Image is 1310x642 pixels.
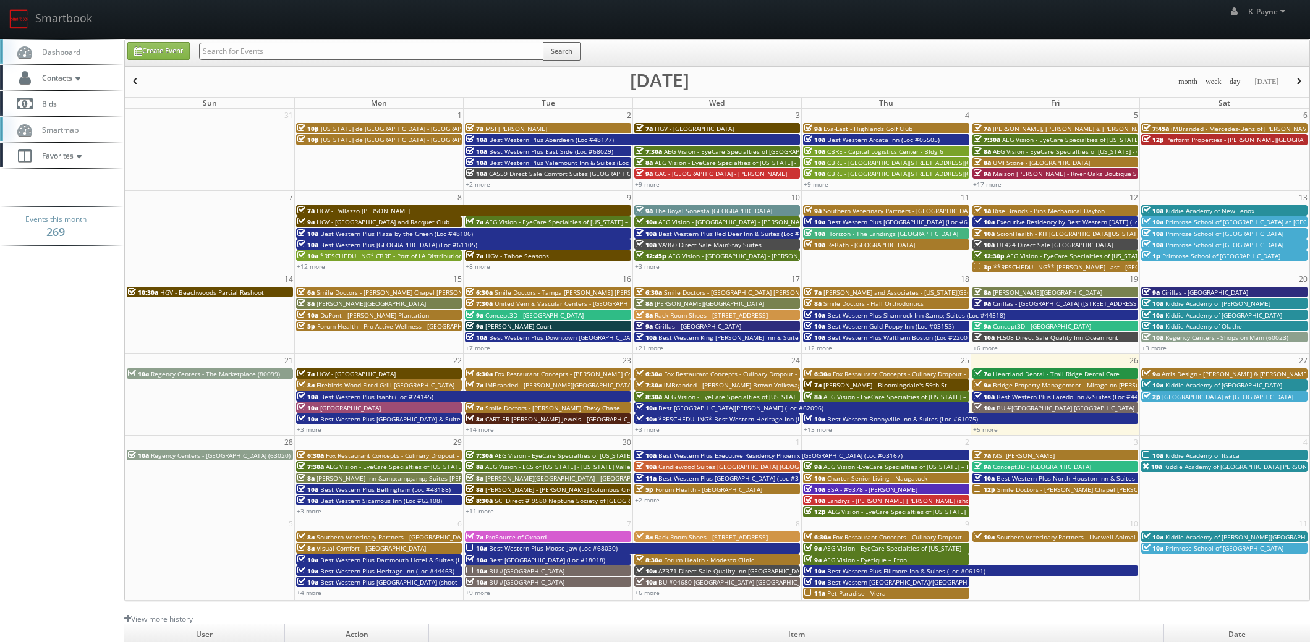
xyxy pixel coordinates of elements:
span: 10a [804,311,825,319]
span: Kiddie Academy of New Lenox [1165,206,1254,215]
span: Best Western Plus Red Deer Inn & Suites (Loc #61062) [658,229,820,238]
span: Regency Centers - The Marketplace (80099) [151,370,280,378]
span: 7a [974,451,991,460]
a: +13 more [804,425,832,434]
span: AEG Vision - [GEOGRAPHIC_DATA] - [PERSON_NAME][GEOGRAPHIC_DATA] [658,218,871,226]
span: 10:30a [128,288,158,297]
span: The Royal Sonesta [GEOGRAPHIC_DATA] [655,206,772,215]
span: 10a [1142,229,1163,238]
span: Heartland Dental - Trail Ridge Dental Care [993,370,1120,378]
span: Primrose School of [GEOGRAPHIC_DATA] [1162,251,1280,260]
span: 10a [636,403,657,412]
span: Fox Restaurant Concepts - [PERSON_NAME] Cocina - [GEOGRAPHIC_DATA] [495,370,710,378]
span: iMBranded - [PERSON_NAME][GEOGRAPHIC_DATA] BMW [485,381,650,389]
button: Search [543,42,581,61]
span: 10a [1142,462,1162,471]
span: 10p [297,135,319,144]
span: Landrys - [PERSON_NAME] [PERSON_NAME] (shoot 2) [827,496,983,505]
span: Southern Veterinary Partners - [GEOGRAPHIC_DATA] [317,533,470,541]
span: Smile Doctors - [PERSON_NAME] Chevy Chase [485,403,620,412]
span: Smile Doctors - [GEOGRAPHIC_DATA] [PERSON_NAME] Orthodontics [664,288,863,297]
span: 7a [466,218,483,226]
span: 10a [466,158,487,167]
span: Best Western Plus Laredo Inn & Suites (Loc #44702) [997,392,1151,401]
a: +3 more [635,425,660,434]
span: HGV - [GEOGRAPHIC_DATA] [317,370,396,378]
button: week [1201,74,1226,90]
span: 10a [636,240,657,249]
a: +17 more [973,180,1002,188]
span: 9a [466,311,483,319]
span: Best Western Plus East Side (Loc #68029) [489,147,613,156]
span: [GEOGRAPHIC_DATA] [320,403,381,412]
button: month [1174,74,1202,90]
span: [PERSON_NAME], [PERSON_NAME] & [PERSON_NAME], LLC - [GEOGRAPHIC_DATA] [993,124,1231,133]
span: 7a [466,533,483,541]
span: Fox Restaurant Concepts - Culinary Dropout - [GEOGRAPHIC_DATA] [326,451,521,460]
a: +8 more [466,262,490,271]
span: 10a [804,169,825,178]
span: 10a [636,415,657,423]
span: 10a [804,218,825,226]
span: 8:30a [466,496,493,505]
span: 9a [636,169,653,178]
span: Best Western Plus Executive Residency Phoenix [GEOGRAPHIC_DATA] (Loc #03167) [658,451,903,460]
span: 10a [1142,311,1163,319]
span: Best Western Plus Aberdeen (Loc #48177) [489,135,614,144]
span: AEG Vision - EyeCare Specialties of [US_STATE] – EyeCare in [GEOGRAPHIC_DATA] [485,218,724,226]
span: Kiddie Academy of [GEOGRAPHIC_DATA] [1165,311,1282,319]
span: 10a [804,135,825,144]
span: Best Western Plus North Houston Inn & Suites (Loc #44475) [997,474,1175,483]
span: Best Western Plus [GEOGRAPHIC_DATA] & Suites (Loc #61086) [320,415,504,423]
span: Maison [PERSON_NAME] - River Oaks Boutique Second Shoot [993,169,1174,178]
span: HGV - [GEOGRAPHIC_DATA] [655,124,734,133]
span: [PERSON_NAME] Inn &amp;amp;amp; Suites [PERSON_NAME] [317,474,498,483]
span: [PERSON_NAME] Court [485,322,552,331]
span: [PERSON_NAME][GEOGRAPHIC_DATA] [655,299,764,308]
span: FL508 Direct Sale Quality Inn Oceanfront [997,333,1118,342]
span: 6:30a [804,370,831,378]
span: Best Western Plus Bellingham (Loc #48188) [320,485,451,494]
span: 10a [1142,299,1163,308]
span: 10a [128,451,149,460]
span: Firebirds Wood Fired Grill [GEOGRAPHIC_DATA] [317,381,454,389]
span: 10a [1142,218,1163,226]
a: +3 more [297,507,321,515]
span: Contacts [36,72,83,83]
span: Kiddie Academy of [GEOGRAPHIC_DATA] [1165,381,1282,389]
span: Smile Doctors - Tampa [PERSON_NAME] [PERSON_NAME] Orthodontics [495,288,704,297]
span: 8a [636,311,653,319]
span: 1p [1142,251,1160,260]
span: MSI [PERSON_NAME] [485,124,547,133]
span: Best Western Sicamous Inn (Loc #62108) [320,496,442,505]
span: 7a [297,206,315,215]
span: 8a [466,485,483,494]
span: AEG Vision - EyeCare Specialties of [US_STATE] – Southwest Orlando Eye Care [326,462,556,471]
span: 9a [974,381,991,389]
a: +12 more [297,262,325,271]
span: 10a [804,147,825,156]
span: 10a [636,229,657,238]
span: AEG Vision - EyeCare Specialties of [US_STATE] – [PERSON_NAME] Eye Clinic [495,451,718,460]
span: SCI Direct # 9580 Neptune Society of [GEOGRAPHIC_DATA] [495,496,668,505]
span: 8a [804,392,822,401]
span: Best Western Arcata Inn (Loc #05505) [827,135,940,144]
span: 12p [804,507,826,516]
span: Fox Restaurant Concepts - Culinary Dropout - [GEOGRAPHIC_DATA] [664,370,859,378]
span: [US_STATE] de [GEOGRAPHIC_DATA] - [GEOGRAPHIC_DATA] [321,124,491,133]
span: 10a [804,240,825,249]
span: [PERSON_NAME] and Associates - [US_STATE][GEOGRAPHIC_DATA] [823,288,1018,297]
span: CBRE - [GEOGRAPHIC_DATA][STREET_ADDRESS][GEOGRAPHIC_DATA] [827,169,1025,178]
span: HGV - Pallazzo [PERSON_NAME] [317,206,410,215]
span: 10a [297,311,318,319]
span: 10a [297,229,318,238]
span: ProSource of Oxnard [485,533,547,541]
span: 12p [974,485,995,494]
span: 7a [297,370,315,378]
span: 6:30a [636,370,662,378]
span: 7:30a [466,299,493,308]
span: 8a [804,299,822,308]
span: [PERSON_NAME][GEOGRAPHIC_DATA] - [GEOGRAPHIC_DATA] [485,474,661,483]
span: 5p [636,485,653,494]
span: Best Western Plus [GEOGRAPHIC_DATA] (Loc #61105) [320,240,477,249]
